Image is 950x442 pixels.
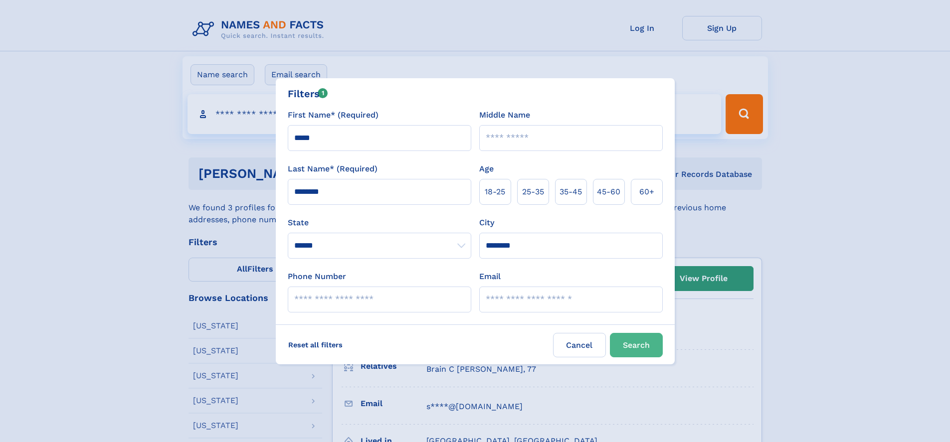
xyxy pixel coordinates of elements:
span: 45‑60 [597,186,620,198]
span: 18‑25 [485,186,505,198]
label: Phone Number [288,271,346,283]
span: 35‑45 [560,186,582,198]
label: Reset all filters [282,333,349,357]
label: Email [479,271,501,283]
span: 25‑35 [522,186,544,198]
label: Age [479,163,494,175]
label: Cancel [553,333,606,357]
label: First Name* (Required) [288,109,379,121]
label: Last Name* (Required) [288,163,378,175]
label: State [288,217,471,229]
button: Search [610,333,663,357]
label: Middle Name [479,109,530,121]
div: Filters [288,86,328,101]
span: 60+ [639,186,654,198]
label: City [479,217,494,229]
